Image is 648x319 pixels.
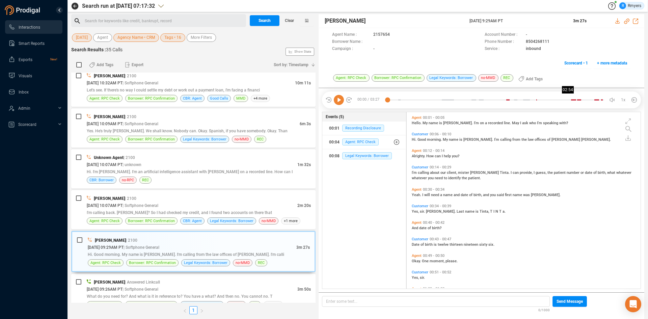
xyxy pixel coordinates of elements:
span: [DATE] 10:09AM PT [87,122,123,126]
span: Legal Keywords: Borrower [427,74,476,82]
span: Search run at [DATE] 07:17:32 [82,2,155,10]
span: left [183,309,187,313]
span: My [443,137,449,142]
button: + more metadata [593,58,631,69]
span: Customer [412,237,428,241]
span: I'm [474,121,480,125]
span: birth, [598,170,607,175]
span: N [495,209,499,214]
div: Open Intercom Messenger [625,296,641,312]
span: Export [132,59,143,70]
span: 00:00 / 03:27 [352,95,387,105]
span: no-MMD [235,136,249,142]
button: Add Tags [514,74,547,84]
button: More Filters [187,33,216,42]
div: Unknown Agent| 2100[DATE] 10:07AM PT| unknown1m 32sHi. I'm [PERSON_NAME]. I'm an artificial intel... [71,149,316,188]
span: 00:49 - 00:50 [422,254,446,258]
span: identify [448,176,462,180]
span: on [480,121,485,125]
span: Yes, [412,209,420,214]
span: Recording Disclosure [342,125,384,132]
span: you? [452,154,459,158]
span: 3m 27s [573,19,587,23]
span: I'm [494,137,500,142]
span: I [422,193,424,197]
span: My [423,121,429,125]
span: REC [258,260,265,266]
span: Legal Keywords: Borrower [342,152,392,159]
span: said [497,193,505,197]
img: prodigal-logo [5,5,42,15]
span: inbound [526,46,541,53]
span: Interactions [19,25,40,30]
span: Service : [485,46,522,53]
div: [PERSON_NAME]| 2100[DATE] 09:29AM PT| Softphone General3m 27sHi. Good morning. My name is [PERSON... [71,231,316,272]
span: right [200,309,204,313]
span: nineteen [464,242,479,247]
span: R [622,2,624,9]
span: need [431,193,440,197]
span: speaking [543,121,559,125]
span: Date [412,242,421,247]
span: who [529,121,537,125]
span: help [444,154,452,158]
span: Agent [412,115,422,120]
span: I'm [412,170,418,175]
span: name [449,137,459,142]
span: sir. [420,209,426,214]
span: 6m 3s [300,122,311,126]
span: Customer [412,132,428,136]
span: I [493,209,495,214]
span: can [435,154,442,158]
span: | 2100 [124,155,135,160]
span: Add Tags [97,59,113,70]
span: sixty [479,242,488,247]
span: twelve [438,242,450,247]
span: Agent [412,149,422,153]
span: 00:01 - 00:05 [422,115,446,120]
span: of [428,226,432,230]
span: law [528,137,535,142]
div: 02:54 [562,86,574,94]
span: calling [500,137,512,142]
button: Scorecard • 1 [561,58,592,69]
span: is [439,121,443,125]
span: no-MMD [236,260,250,266]
span: Legal Keywords: Borrower [210,218,253,224]
span: Agent [412,220,422,225]
span: [PERSON_NAME] [470,170,500,175]
span: was [523,193,531,197]
div: Rmyers [619,2,641,9]
span: T [490,209,493,214]
span: [DATE] 09:26AM PT [87,287,123,292]
span: How [426,154,435,158]
span: thirteen [450,242,464,247]
span: [DATE] 09:29AM PT [88,245,124,250]
span: and [454,193,461,197]
span: is [459,137,463,142]
span: no-RPC [122,177,134,183]
span: no-MMD [229,301,243,308]
button: Add Tags [85,59,117,70]
span: Admin [18,106,30,111]
span: Tags • 16 [164,33,181,42]
span: | 2100 [125,74,136,78]
span: 2157654 [373,31,390,38]
button: Export [121,59,147,70]
span: moment, [430,259,446,263]
span: I'm [537,121,543,125]
span: [PERSON_NAME] [325,17,366,25]
span: a [485,121,488,125]
button: 00:04Agent: RPC Check [322,135,406,149]
span: Exports [19,57,32,62]
button: 00:01Recording Disclosure [322,122,406,135]
span: or [580,170,585,175]
span: Yes. He's truly [PERSON_NAME]. We shall know. Nobody can. Okay. Spanish, if you have somebody. Ok... [87,129,288,133]
span: line. [504,121,512,125]
span: of [547,137,551,142]
span: Hi. [412,137,417,142]
span: REC [501,74,513,82]
span: the [462,176,468,180]
div: [PERSON_NAME]| Answered Linkcall[DATE] 09:26AM PT| Softphone General3m 50sWhat do you need for? A... [71,274,316,313]
button: Sort by: Timestamp [270,59,316,70]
